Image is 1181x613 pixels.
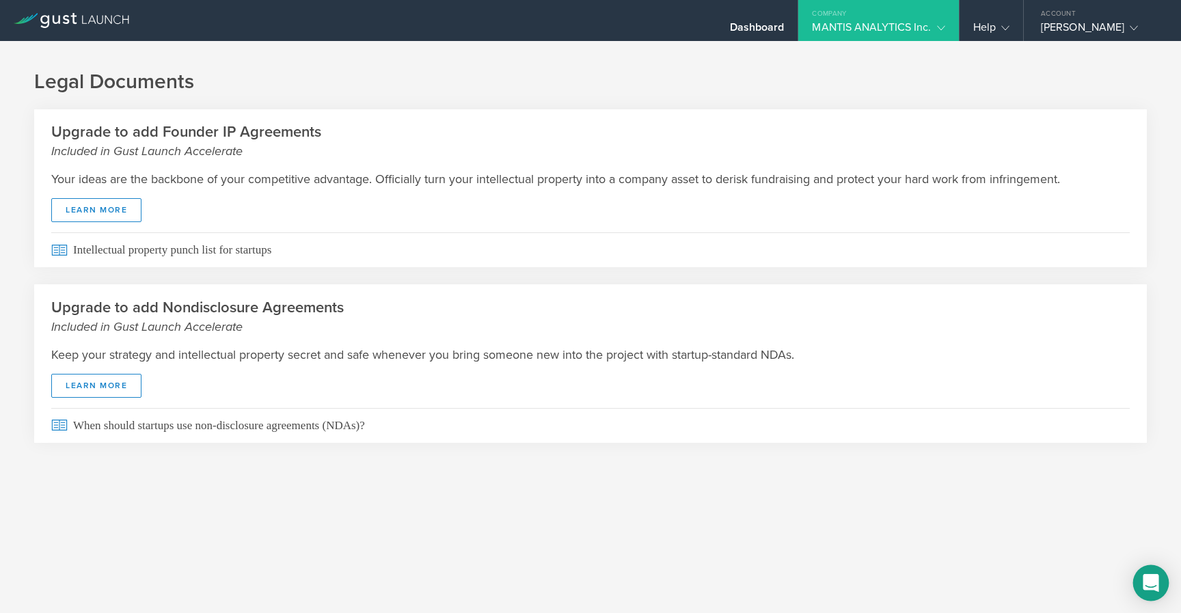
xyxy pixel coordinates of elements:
[51,298,1130,336] h2: Upgrade to add Nondisclosure Agreements
[51,170,1130,188] p: Your ideas are the backbone of your competitive advantage. Officially turn your intellectual prop...
[812,21,945,41] div: MANTIS ANALYTICS Inc.
[51,198,141,222] a: Learn More
[51,346,1130,364] p: Keep your strategy and intellectual property secret and safe whenever you bring someone new into ...
[51,232,1130,267] span: Intellectual property punch list for startups
[51,318,1130,336] small: Included in Gust Launch Accelerate
[51,122,1130,160] h2: Upgrade to add Founder IP Agreements
[34,232,1147,267] a: Intellectual property punch list for startups
[34,408,1147,443] a: When should startups use non-disclosure agreements (NDAs)?
[730,21,785,41] div: Dashboard
[51,408,1130,443] span: When should startups use non-disclosure agreements (NDAs)?
[51,142,1130,160] small: Included in Gust Launch Accelerate
[34,68,1147,96] h1: Legal Documents
[1041,21,1157,41] div: [PERSON_NAME]
[973,21,1009,41] div: Help
[1133,565,1169,601] div: Open Intercom Messenger
[51,374,141,398] a: Learn More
